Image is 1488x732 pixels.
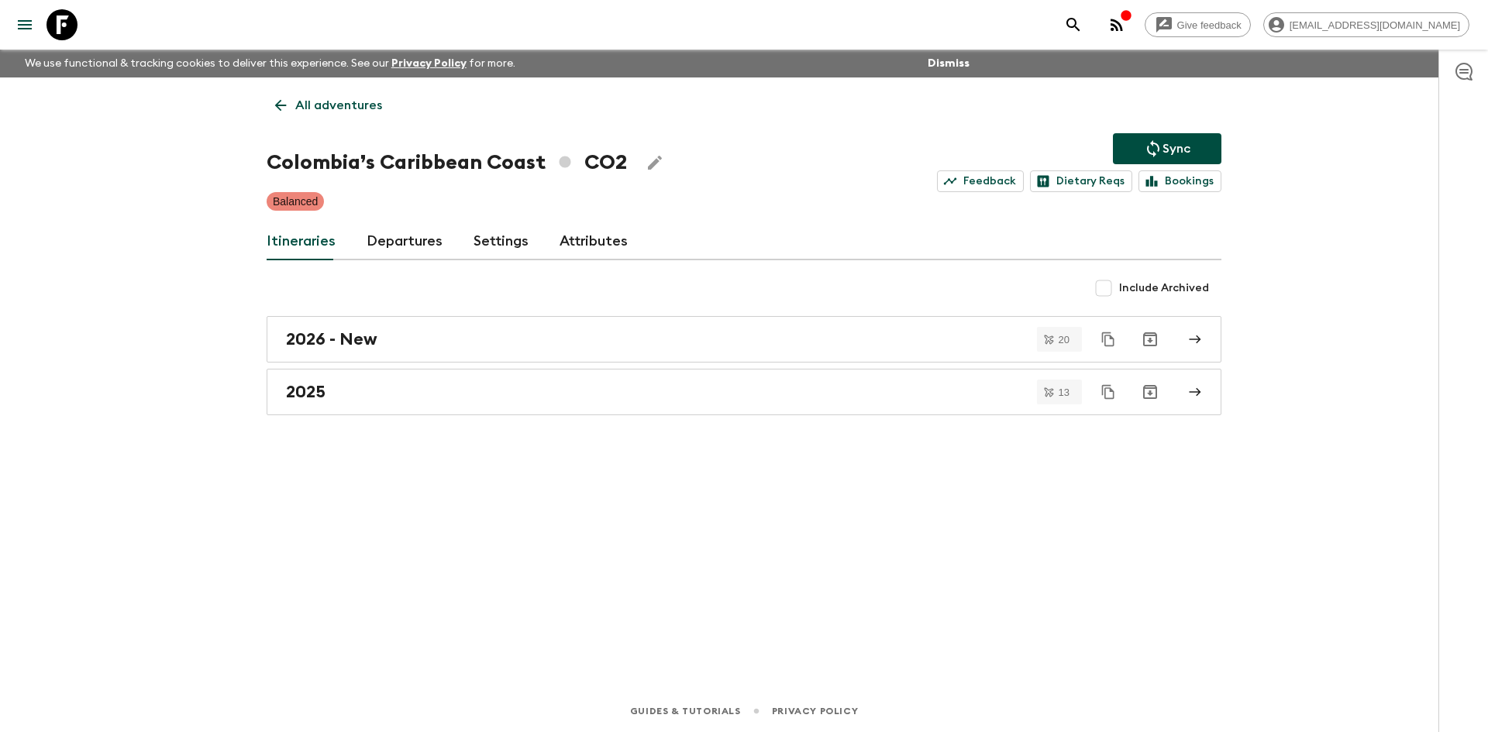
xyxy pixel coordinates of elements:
button: search adventures [1058,9,1089,40]
p: Balanced [273,194,318,209]
button: Sync adventure departures to the booking engine [1113,133,1221,164]
span: [EMAIL_ADDRESS][DOMAIN_NAME] [1281,19,1469,31]
div: [EMAIL_ADDRESS][DOMAIN_NAME] [1263,12,1469,37]
h1: Colombia’s Caribbean Coast CO2 [267,147,627,178]
button: Duplicate [1094,378,1122,406]
button: Archive [1135,376,1166,407]
a: Give feedback [1145,12,1251,37]
span: 20 [1049,335,1079,345]
a: 2026 - New [267,316,1221,363]
button: Edit Adventure Title [639,147,670,178]
button: Dismiss [924,53,973,74]
span: Give feedback [1169,19,1250,31]
span: Include Archived [1119,280,1209,296]
span: 13 [1049,387,1079,397]
p: We use functional & tracking cookies to deliver this experience. See our for more. [19,50,522,77]
button: menu [9,9,40,40]
a: Settings [474,223,529,260]
a: All adventures [267,90,391,121]
a: Bookings [1138,170,1221,192]
a: Feedback [937,170,1024,192]
a: Itineraries [267,223,336,260]
a: Privacy Policy [391,58,467,69]
button: Duplicate [1094,325,1122,353]
p: Sync [1162,139,1190,158]
button: Archive [1135,324,1166,355]
p: All adventures [295,96,382,115]
a: 2025 [267,369,1221,415]
a: Departures [367,223,443,260]
a: Dietary Reqs [1030,170,1132,192]
h2: 2026 - New [286,329,377,349]
a: Guides & Tutorials [630,703,741,720]
a: Privacy Policy [772,703,858,720]
h2: 2025 [286,382,325,402]
a: Attributes [560,223,628,260]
